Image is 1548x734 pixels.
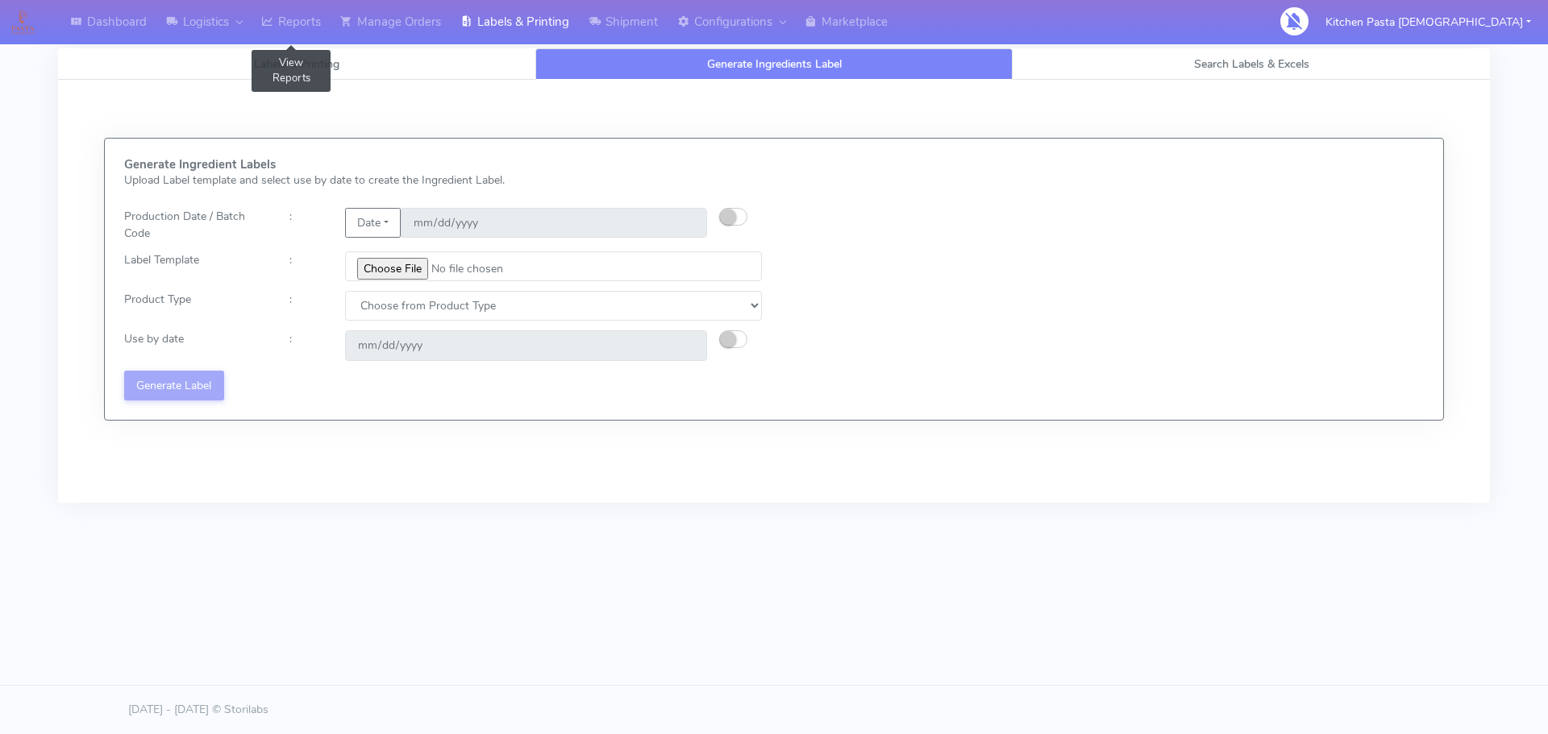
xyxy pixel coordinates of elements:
button: Generate Label [124,371,224,400]
h5: Generate Ingredient Labels [124,158,762,172]
div: Label Template [112,251,277,281]
div: Product Type [112,291,277,321]
ul: Tabs [58,48,1490,80]
span: Search Labels & Excels [1194,56,1309,72]
div: Use by date [112,330,277,360]
p: Upload Label template and select use by date to create the Ingredient Label. [124,172,762,189]
div: : [277,251,332,281]
div: : [277,330,332,360]
div: : [277,291,332,321]
div: : [277,208,332,242]
button: Date [345,208,401,238]
span: Generate Ingredients Label [707,56,842,72]
button: Kitchen Pasta [DEMOGRAPHIC_DATA] [1313,6,1543,39]
div: Production Date / Batch Code [112,208,277,242]
span: Labels & Printing [254,56,339,72]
